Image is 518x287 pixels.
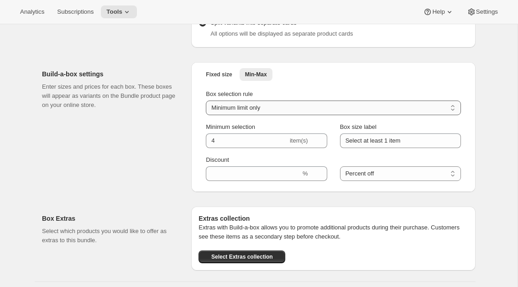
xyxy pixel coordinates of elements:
[199,250,285,263] button: Select Extras collection
[432,8,445,16] span: Help
[211,253,273,260] span: Select Extras collection
[199,223,468,241] p: Extras with Build-a-box allows you to promote additional products during their purchase. Customer...
[206,123,255,130] span: Minimum selection
[199,214,468,223] h6: Extras collection
[418,5,459,18] button: Help
[340,123,377,130] span: Box size label
[52,5,99,18] button: Subscriptions
[42,69,177,79] h2: Build-a-box settings
[106,8,122,16] span: Tools
[206,156,229,163] span: Discount
[210,30,353,37] span: All options will be displayed as separate product cards
[206,71,232,78] span: Fixed size
[206,90,253,97] span: Box selection rule
[461,5,503,18] button: Settings
[303,170,308,177] span: %
[15,5,50,18] button: Analytics
[245,71,267,78] span: Min-Max
[290,137,308,144] span: item(s)
[476,8,498,16] span: Settings
[20,8,44,16] span: Analytics
[42,82,177,110] p: Enter sizes and prices for each box. These boxes will appear as variants on the Bundle product pa...
[42,214,177,223] h2: Box Extras
[57,8,94,16] span: Subscriptions
[101,5,137,18] button: Tools
[42,227,177,245] p: Select which products you would like to offer as extras to this bundle.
